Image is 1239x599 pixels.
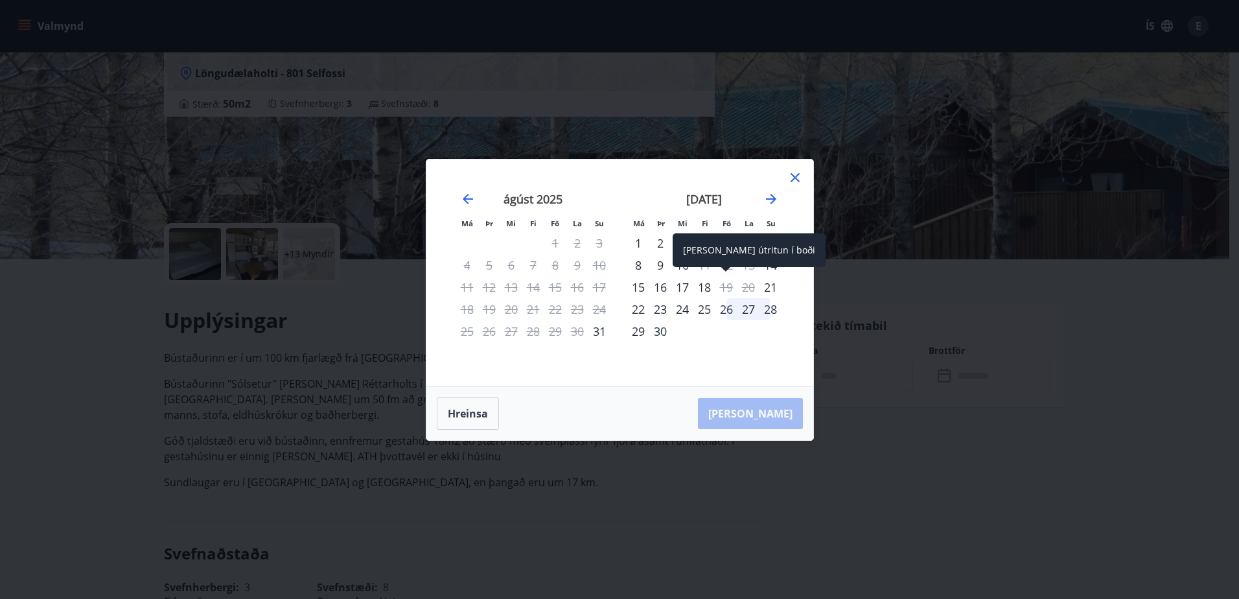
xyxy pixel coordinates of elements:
[588,320,610,342] td: Choose sunnudagur, 31. ágúst 2025 as your check-in date. It’s available.
[715,276,737,298] td: Not available. föstudagur, 19. september 2025
[627,254,649,276] div: 8
[461,218,473,228] small: Má
[588,298,610,320] td: Not available. sunnudagur, 24. ágúst 2025
[693,232,715,254] div: 4
[759,298,782,320] div: 28
[530,218,537,228] small: Fi
[715,232,737,254] div: Aðeins útritun í boði
[588,320,610,342] div: Aðeins innritun í boði
[671,232,693,254] div: 3
[522,276,544,298] td: Not available. fimmtudagur, 14. ágúst 2025
[671,276,693,298] div: 17
[693,298,715,320] div: 25
[649,254,671,276] td: Choose þriðjudagur, 9. september 2025 as your check-in date. It’s available.
[478,298,500,320] td: Not available. þriðjudagur, 19. ágúst 2025
[522,254,544,276] td: Not available. fimmtudagur, 7. ágúst 2025
[485,218,493,228] small: Þr
[737,298,759,320] td: Choose laugardagur, 27. september 2025 as your check-in date. It’s available.
[544,254,566,276] td: Not available. föstudagur, 8. ágúst 2025
[573,218,582,228] small: La
[715,298,737,320] div: 26
[693,276,715,298] td: Choose fimmtudagur, 18. september 2025 as your check-in date. It’s available.
[759,276,782,298] td: Choose sunnudagur, 21. september 2025 as your check-in date. It’s available.
[649,276,671,298] div: 16
[745,218,754,228] small: La
[671,298,693,320] td: Choose miðvikudagur, 24. september 2025 as your check-in date. It’s available.
[544,276,566,298] td: Not available. föstudagur, 15. ágúst 2025
[456,276,478,298] td: Not available. mánudagur, 11. ágúst 2025
[627,298,649,320] div: 22
[627,320,649,342] div: 29
[723,218,731,228] small: Fö
[715,276,737,298] div: Aðeins útritun í boði
[442,175,798,371] div: Calendar
[500,254,522,276] td: Not available. miðvikudagur, 6. ágúst 2025
[500,276,522,298] td: Not available. miðvikudagur, 13. ágúst 2025
[671,298,693,320] div: 24
[671,276,693,298] td: Choose miðvikudagur, 17. september 2025 as your check-in date. It’s available.
[737,232,759,254] td: Not available. laugardagur, 6. september 2025
[693,232,715,254] td: Choose fimmtudagur, 4. september 2025 as your check-in date. It’s available.
[671,254,693,276] td: Choose miðvikudagur, 10. september 2025 as your check-in date. It’s available.
[478,320,500,342] td: Not available. þriðjudagur, 26. ágúst 2025
[763,191,779,207] div: Move forward to switch to the next month.
[715,298,737,320] td: Choose föstudagur, 26. september 2025 as your check-in date. It’s available.
[737,298,759,320] div: 27
[657,218,665,228] small: Þr
[649,298,671,320] div: 23
[627,276,649,298] td: Choose mánudagur, 15. september 2025 as your check-in date. It’s available.
[522,320,544,342] td: Not available. fimmtudagur, 28. ágúst 2025
[500,320,522,342] td: Not available. miðvikudagur, 27. ágúst 2025
[693,276,715,298] div: 18
[595,218,604,228] small: Su
[566,232,588,254] td: Not available. laugardagur, 2. ágúst 2025
[566,298,588,320] td: Not available. laugardagur, 23. ágúst 2025
[767,218,776,228] small: Su
[649,320,671,342] td: Choose þriðjudagur, 30. september 2025 as your check-in date. It’s available.
[627,298,649,320] td: Choose mánudagur, 22. september 2025 as your check-in date. It’s available.
[627,232,649,254] div: 1
[437,397,499,430] button: Hreinsa
[544,320,566,342] td: Not available. föstudagur, 29. ágúst 2025
[693,298,715,320] td: Choose fimmtudagur, 25. september 2025 as your check-in date. It’s available.
[478,276,500,298] td: Not available. þriðjudagur, 12. ágúst 2025
[759,298,782,320] td: Choose sunnudagur, 28. september 2025 as your check-in date. It’s available.
[627,254,649,276] td: Choose mánudagur, 8. september 2025 as your check-in date. It’s available.
[456,320,478,342] td: Not available. mánudagur, 25. ágúst 2025
[649,320,671,342] div: 30
[627,276,649,298] div: 15
[522,298,544,320] td: Not available. fimmtudagur, 21. ágúst 2025
[649,232,671,254] td: Choose þriðjudagur, 2. september 2025 as your check-in date. It’s available.
[759,232,782,254] div: Aðeins innritun í boði
[759,232,782,254] td: Choose sunnudagur, 7. september 2025 as your check-in date. It’s available.
[504,191,562,207] strong: ágúst 2025
[588,276,610,298] td: Not available. sunnudagur, 17. ágúst 2025
[671,232,693,254] td: Choose miðvikudagur, 3. september 2025 as your check-in date. It’s available.
[456,254,478,276] td: Not available. mánudagur, 4. ágúst 2025
[506,218,516,228] small: Mi
[627,320,649,342] td: Choose mánudagur, 29. september 2025 as your check-in date. It’s available.
[456,298,478,320] td: Not available. mánudagur, 18. ágúst 2025
[566,254,588,276] td: Not available. laugardagur, 9. ágúst 2025
[702,218,708,228] small: Fi
[500,298,522,320] td: Not available. miðvikudagur, 20. ágúst 2025
[627,232,649,254] td: Choose mánudagur, 1. september 2025 as your check-in date. It’s available.
[715,232,737,254] td: Not available. föstudagur, 5. september 2025
[588,254,610,276] td: Not available. sunnudagur, 10. ágúst 2025
[633,218,645,228] small: Má
[678,218,688,228] small: Mi
[588,232,610,254] td: Not available. sunnudagur, 3. ágúst 2025
[686,191,722,207] strong: [DATE]
[673,233,826,267] div: [PERSON_NAME] útritun í boði
[649,276,671,298] td: Choose þriðjudagur, 16. september 2025 as your check-in date. It’s available.
[544,298,566,320] td: Not available. föstudagur, 22. ágúst 2025
[671,254,693,276] div: 10
[649,254,671,276] div: 9
[566,276,588,298] td: Not available. laugardagur, 16. ágúst 2025
[460,191,476,207] div: Move backward to switch to the previous month.
[551,218,559,228] small: Fö
[478,254,500,276] td: Not available. þriðjudagur, 5. ágúst 2025
[566,320,588,342] td: Not available. laugardagur, 30. ágúst 2025
[649,232,671,254] div: 2
[737,276,759,298] td: Not available. laugardagur, 20. september 2025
